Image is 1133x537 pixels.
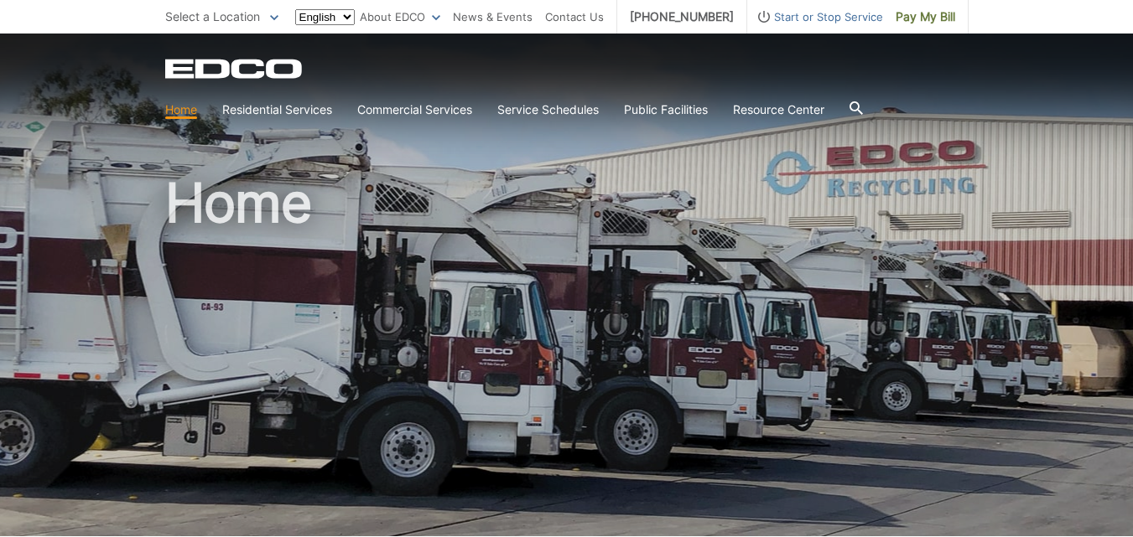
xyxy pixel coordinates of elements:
[896,8,955,26] span: Pay My Bill
[624,101,708,119] a: Public Facilities
[165,101,197,119] a: Home
[497,101,599,119] a: Service Schedules
[295,9,355,25] select: Select a language
[222,101,332,119] a: Residential Services
[545,8,604,26] a: Contact Us
[165,59,304,79] a: EDCD logo. Return to the homepage.
[357,101,472,119] a: Commercial Services
[165,9,260,23] span: Select a Location
[453,8,533,26] a: News & Events
[733,101,824,119] a: Resource Center
[360,8,440,26] a: About EDCO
